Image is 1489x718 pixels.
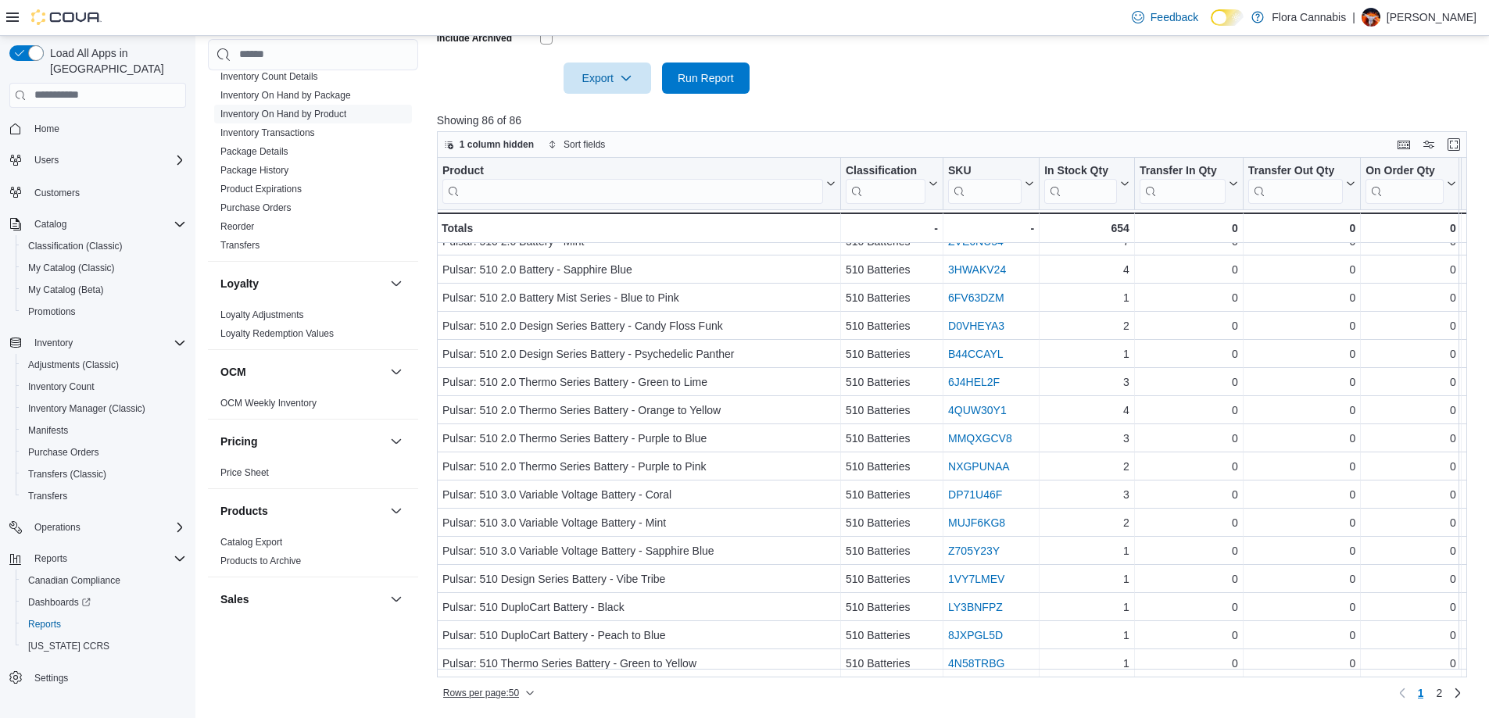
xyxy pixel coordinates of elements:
[220,90,351,101] a: Inventory On Hand by Package
[208,394,418,419] div: OCM
[948,348,1004,360] a: B44CCAYL
[220,89,351,102] span: Inventory On Hand by Package
[220,591,249,607] h3: Sales
[1126,2,1204,33] a: Feedback
[846,219,938,238] div: -
[22,443,106,462] a: Purchase Orders
[220,164,288,177] span: Package History
[442,429,836,448] div: Pulsar: 510 2.0 Thermo Series Battery - Purple to Blue
[22,302,82,321] a: Promotions
[1366,232,1456,251] div: 0
[1247,164,1342,179] div: Transfer Out Qty
[34,672,68,684] span: Settings
[28,215,186,234] span: Catalog
[846,485,938,504] div: 510 Batteries
[220,127,315,139] span: Inventory Transactions
[220,397,317,409] span: OCM Weekly Inventory
[1140,541,1238,560] div: 0
[1366,345,1456,363] div: 0
[387,432,406,451] button: Pricing
[1387,8,1476,27] p: [PERSON_NAME]
[220,240,260,251] a: Transfers
[3,516,192,538] button: Operations
[564,138,605,151] span: Sort fields
[1248,288,1355,307] div: 0
[28,574,120,587] span: Canadian Compliance
[948,432,1012,445] a: MMQXGCV8
[16,463,192,485] button: Transfers (Classic)
[220,127,315,138] a: Inventory Transactions
[948,263,1006,276] a: 3HWAKV24
[948,545,1000,557] a: Z705Y23Y
[1044,598,1129,616] div: 1
[846,570,938,588] div: 510 Batteries
[442,598,836,616] div: Pulsar: 510 DuploCart Battery - Black
[846,316,938,335] div: 510 Batteries
[220,398,317,409] a: OCM Weekly Inventory
[220,434,257,449] h3: Pricing
[220,328,334,339] a: Loyalty Redemption Values
[16,613,192,635] button: Reports
[16,301,192,323] button: Promotions
[28,549,186,568] span: Reports
[16,635,192,657] button: [US_STATE] CCRS
[220,536,282,548] span: Catalog Export
[22,355,186,374] span: Adjustments (Classic)
[28,402,145,415] span: Inventory Manager (Classic)
[1366,485,1456,504] div: 0
[22,377,101,396] a: Inventory Count
[1044,429,1129,448] div: 3
[1418,685,1424,701] span: 1
[564,63,651,94] button: Export
[28,359,119,371] span: Adjustments (Classic)
[1419,135,1438,154] button: Display options
[846,164,925,204] div: Classification
[1248,260,1355,279] div: 0
[22,637,186,655] span: Washington CCRS
[573,63,642,94] span: Export
[1366,164,1456,204] button: On Order Qty
[948,460,1010,473] a: NXGPUNAA
[220,183,302,195] span: Product Expirations
[220,276,384,291] button: Loyalty
[948,601,1003,613] a: LY3BNFPZ
[1140,513,1238,532] div: 0
[442,164,823,204] div: Product
[948,488,1002,501] a: DP71U46F
[846,373,938,391] div: 510 Batteries
[948,320,1004,332] a: D0VHEYA3
[1140,164,1226,204] div: Transfer In Qty
[1140,485,1238,504] div: 0
[1366,288,1456,307] div: 0
[846,598,938,616] div: 510 Batteries
[3,332,192,354] button: Inventory
[208,305,418,349] div: Loyalty
[16,354,192,376] button: Adjustments (Classic)
[1248,429,1355,448] div: 0
[16,376,192,398] button: Inventory Count
[22,237,186,255] span: Classification (Classic)
[1140,164,1226,179] div: Transfer In Qty
[44,45,186,77] span: Load All Apps in [GEOGRAPHIC_DATA]
[220,555,301,567] span: Products to Archive
[1394,135,1413,154] button: Keyboard shortcuts
[3,149,192,171] button: Users
[442,260,836,279] div: Pulsar: 510 2.0 Battery - Sapphire Blue
[1044,316,1129,335] div: 2
[443,687,519,699] span: Rows per page : 50
[22,487,73,505] a: Transfers
[1366,219,1456,238] div: 0
[1248,457,1355,476] div: 0
[1366,541,1456,560] div: 0
[1247,219,1355,238] div: 0
[208,463,418,488] div: Pricing
[1140,316,1238,335] div: 0
[1448,684,1467,702] a: Next page
[1044,570,1129,588] div: 1
[442,570,836,588] div: Pulsar: 510 Design Series Battery - Vibe Tribe
[948,164,1022,204] div: SKU URL
[1140,598,1238,616] div: 0
[1044,164,1117,179] div: In Stock Qty
[22,302,186,321] span: Promotions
